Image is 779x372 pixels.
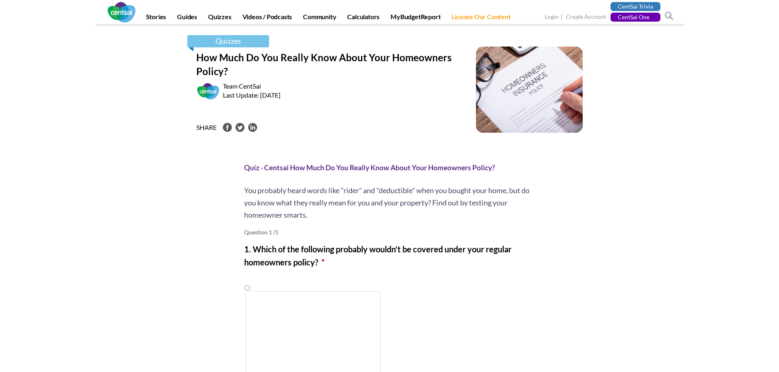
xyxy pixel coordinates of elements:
[244,243,535,269] label: 1. Which of the following probably wouldn't be covered under your regular homeowners policy?
[223,91,462,99] time: Last Update: [DATE]
[244,184,535,221] p: You probably heard words like "rider" and "deductible" when you bought your home, but do you know...
[560,12,565,22] span: |
[566,13,606,22] a: Create Account
[244,162,535,174] h3: Quiz - Centsai How Much Do You Really Know About Your Homeowners Policy?
[545,13,559,22] a: Login
[223,82,261,90] a: Team CentSai
[203,13,236,24] a: Quizzes
[238,13,297,24] a: Videos / Podcasts
[196,123,217,132] label: SHARE
[298,13,341,24] a: Community
[342,13,384,24] a: Calculators
[447,13,515,24] a: License Our Content
[244,228,535,236] li: Question 1 /5
[141,13,171,24] a: Stories
[187,35,269,47] a: Quizzes
[386,13,445,24] a: MyBudgetReport
[611,2,660,11] a: CentSai Trivia
[196,51,462,82] h1: How Much Do You Really Know About Your Homeowners Policy?
[108,2,135,22] img: CentSai
[611,13,660,22] a: CentSai One
[172,13,202,24] a: Guides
